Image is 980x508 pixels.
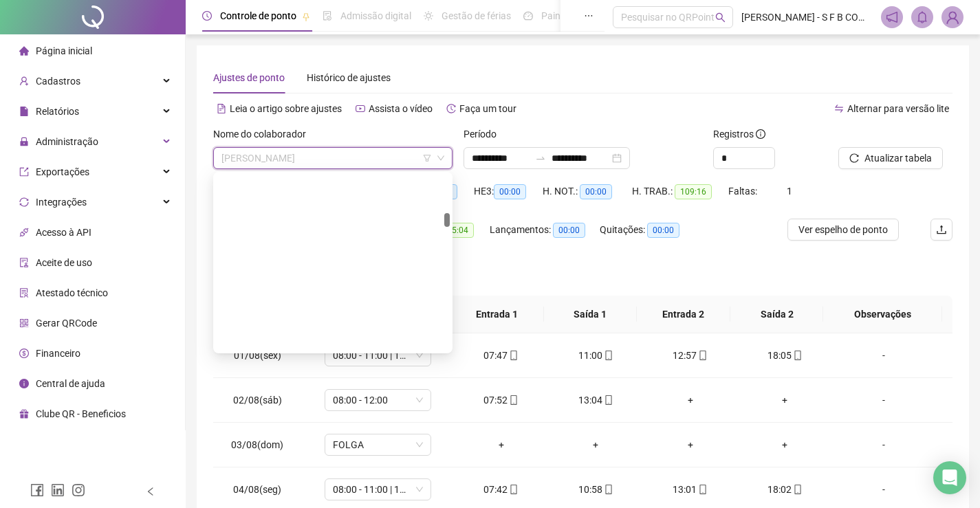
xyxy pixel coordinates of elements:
span: mobile [602,395,613,405]
span: 00:00 [580,184,612,199]
span: Ver espelho de ponto [798,222,888,237]
div: + [559,437,632,452]
span: Observações [834,307,930,322]
span: audit [19,258,29,267]
span: mobile [602,485,613,494]
span: 109:16 [675,184,712,199]
span: 00:00 [647,223,679,238]
span: info-circle [756,129,765,139]
span: dashboard [523,11,533,21]
div: - [843,348,924,363]
span: Administração [36,136,98,147]
span: 08:00 - 11:00 | 13:00 - 18:00 [333,345,423,366]
span: Admissão digital [340,10,411,21]
span: 1 [787,186,792,197]
div: + [749,393,822,408]
div: H. TRAB.: [632,184,728,199]
div: + [465,437,538,452]
span: mobile [602,351,613,360]
span: swap-right [535,153,546,164]
span: 25:04 [442,223,474,238]
span: Exportações [36,166,89,177]
span: api [19,228,29,237]
span: Registros [713,126,765,142]
span: down [437,154,445,162]
span: 04/08(seg) [233,484,281,495]
span: mobile [508,351,519,360]
span: reload [849,153,859,163]
span: Alternar para versão lite [847,103,949,114]
span: FOLGA [333,434,423,455]
div: 18:02 [749,482,822,497]
span: file [19,107,29,116]
span: sun [424,11,433,21]
span: Atualizar tabela [864,151,932,166]
span: mobile [697,351,708,360]
span: Atestado técnico [36,287,108,298]
span: Integrações [36,197,87,208]
div: 13:04 [559,393,632,408]
span: mobile [792,485,803,494]
img: 82559 [942,7,963,27]
span: swap [834,104,844,113]
span: to [535,153,546,164]
span: Ajustes de ponto [213,72,285,83]
span: instagram [72,483,85,497]
div: + [749,437,822,452]
span: info-circle [19,379,29,388]
th: Saída 2 [730,296,824,333]
span: Gestão de férias [442,10,511,21]
span: Controle de ponto [220,10,296,21]
button: Ver espelho de ponto [787,219,899,241]
span: youtube [356,104,365,113]
span: 00:00 [494,184,526,199]
div: 18:05 [749,348,822,363]
div: + [654,393,727,408]
span: Acesso à API [36,227,91,238]
th: Saída 1 [544,296,638,333]
span: sync [19,197,29,207]
span: 03/08(dom) [231,439,283,450]
span: user-add [19,76,29,86]
th: Entrada 1 [450,296,544,333]
span: clock-circle [202,11,212,21]
span: mobile [697,485,708,494]
span: export [19,167,29,177]
div: 12:57 [654,348,727,363]
div: 13:01 [654,482,727,497]
span: notification [886,11,898,23]
button: Atualizar tabela [838,147,943,169]
span: Faça um tour [459,103,516,114]
span: Faltas: [728,186,759,197]
div: - [843,482,924,497]
span: Histórico de ajustes [307,72,391,83]
span: filter [423,154,431,162]
span: 02/08(sáb) [233,395,282,406]
span: dollar [19,349,29,358]
span: Página inicial [36,45,92,56]
span: ELIENE BITTENCOURT DOS SANTOS [221,148,444,168]
div: Quitações: [600,222,696,238]
div: Lançamentos: [490,222,600,238]
span: 08:00 - 12:00 [333,390,423,410]
span: ellipsis [584,11,594,21]
span: 01/08(sex) [234,350,281,361]
div: + [654,437,727,452]
span: history [446,104,456,113]
span: mobile [508,485,519,494]
div: - [843,393,924,408]
span: lock [19,137,29,146]
label: Nome do colaborador [213,126,315,142]
span: gift [19,409,29,419]
div: - [843,437,924,452]
span: pushpin [302,12,310,21]
span: Painel do DP [541,10,595,21]
div: 10:58 [559,482,632,497]
div: 11:00 [559,348,632,363]
div: 07:42 [465,482,538,497]
span: left [146,487,155,496]
span: Relatórios [36,106,79,117]
span: linkedin [51,483,65,497]
span: upload [936,224,947,235]
th: Observações [823,296,941,333]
